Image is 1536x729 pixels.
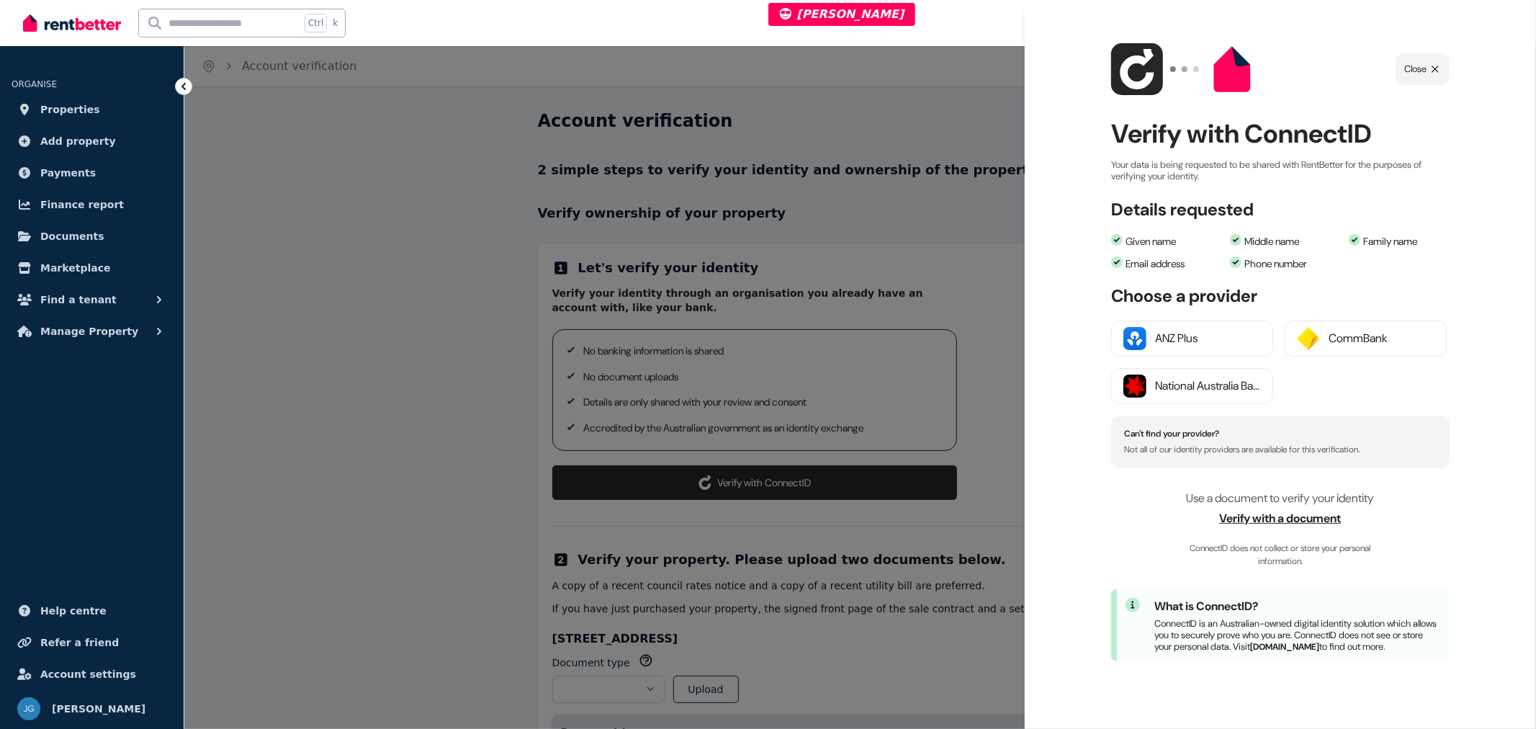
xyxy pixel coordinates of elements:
[40,228,104,245] span: Documents
[17,697,40,720] img: Jeremy Goldschmidt
[12,95,172,124] a: Properties
[40,133,116,150] span: Add property
[1172,542,1388,568] span: ConnectID does not collect or store your personal information.
[52,700,145,717] span: [PERSON_NAME]
[40,196,124,213] span: Finance report
[12,79,57,89] span: ORGANISE
[1285,321,1447,357] button: CommBank
[1111,286,1450,306] h3: Choose a provider
[1111,159,1450,182] p: Your data is being requested to be shared with RentBetter for the purposes of verifying your iden...
[1206,43,1258,95] img: RP logo
[12,254,172,282] a: Marketplace
[1396,53,1450,85] button: Close popup
[1124,429,1437,439] h4: Can't find your provider?
[12,285,172,314] button: Find a tenant
[40,291,117,308] span: Find a tenant
[40,634,119,651] span: Refer a friend
[1123,327,1146,350] img: ANZ Plus logo
[1111,256,1223,272] li: Email address
[12,628,172,657] a: Refer a friend
[1154,598,1441,615] h2: What is ConnectID?
[1404,62,1427,76] span: Close
[40,666,136,683] span: Account settings
[780,7,904,21] span: [PERSON_NAME]
[1111,321,1273,357] button: ANZ Plus
[12,127,172,156] a: Add property
[1111,368,1273,404] button: National Australia Bank
[23,12,121,34] img: RentBetter
[12,158,172,187] a: Payments
[1230,256,1342,272] li: Phone number
[1111,200,1254,220] h3: Details requested
[1111,234,1223,249] li: Given name
[1349,234,1460,249] li: Family name
[1123,375,1146,398] img: National Australia Bank logo
[305,14,327,32] span: Ctrl
[1155,377,1261,395] div: National Australia Bank
[1111,115,1450,153] h2: Verify with ConnectID
[1230,234,1342,249] li: Middle name
[1329,330,1434,347] div: CommBank
[1111,510,1450,527] span: Verify with a document
[12,222,172,251] a: Documents
[12,317,172,346] button: Manage Property
[40,101,100,118] span: Properties
[40,602,107,620] span: Help centre
[1154,618,1441,653] p: ConnectID is an Australian-owned digital identity solution which allows you to securely prove who...
[40,259,110,277] span: Marketplace
[40,323,138,340] span: Manage Property
[12,596,172,625] a: Help centre
[12,190,172,219] a: Finance report
[1250,641,1319,653] a: [DOMAIN_NAME]
[1124,444,1437,455] p: Not all of our identity providers are available for this verification.
[12,660,172,689] a: Account settings
[40,164,96,182] span: Payments
[333,17,338,29] span: k
[1155,330,1261,347] div: ANZ Plus
[1187,491,1375,506] span: Use a document to verify your identity
[1297,327,1320,350] img: CommBank logo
